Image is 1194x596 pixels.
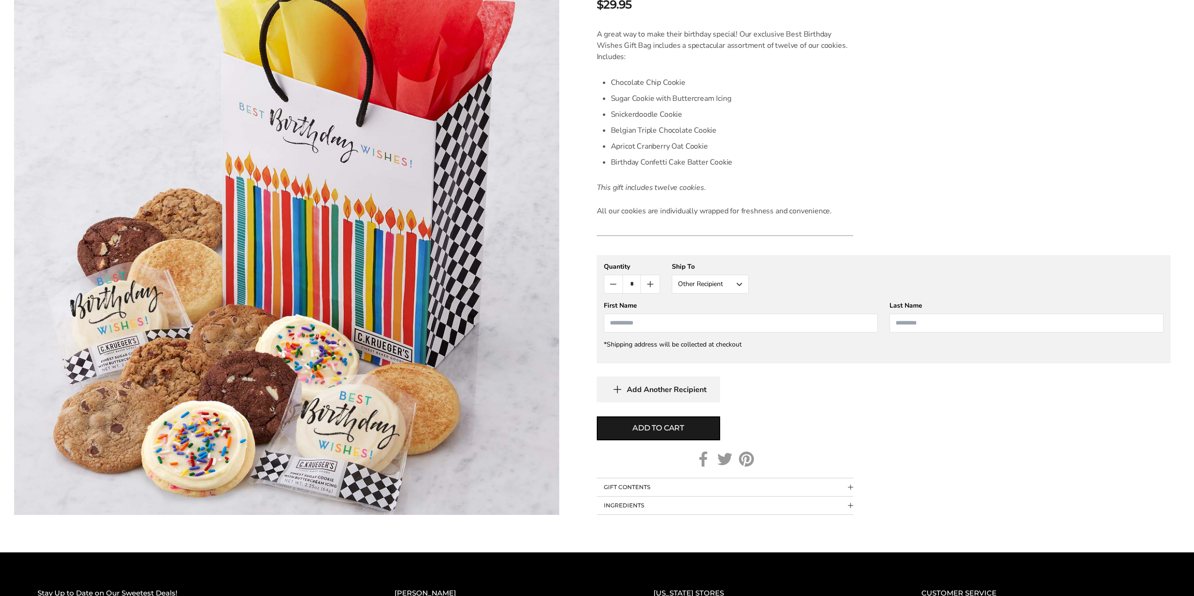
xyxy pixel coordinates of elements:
li: Belgian Triple Chocolate Cookie [611,122,853,138]
gfm-form: New recipient [597,255,1171,363]
a: Pinterest [739,452,754,467]
button: Add Another Recipient [597,377,720,402]
li: Birthday Confetti Cake Batter Cookie [611,154,853,170]
a: Facebook [696,452,711,467]
button: Collapsible block button [597,497,853,514]
div: Quantity [604,262,660,271]
li: Apricot Cranberry Oat Cookie [611,138,853,154]
span: Add Another Recipient [627,385,707,394]
p: All our cookies are individually wrapped for freshness and convenience. [597,205,853,217]
li: Sugar Cookie with Buttercream Icing [611,91,853,106]
li: Chocolate Chip Cookie [611,75,853,91]
div: *Shipping address will be collected at checkout [604,340,1164,349]
span: Add to cart [632,422,684,434]
button: Count minus [604,275,623,293]
input: Quantity [623,275,641,293]
div: First Name [604,301,878,310]
li: Snickerdoodle Cookie [611,106,853,122]
p: A great way to make their birthday special! Our exclusive Best Birthday Wishes Gift Bag includes ... [597,29,853,62]
em: This gift includes twelve cookies. [597,182,706,193]
div: Last Name [890,301,1164,310]
input: Last Name [890,314,1164,332]
div: Ship To [672,262,749,271]
button: Collapsible block button [597,478,853,496]
a: Twitter [717,452,732,467]
button: Other Recipient [672,275,749,294]
input: First Name [604,314,878,332]
button: Count plus [641,275,659,293]
button: Add to cart [597,416,720,440]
